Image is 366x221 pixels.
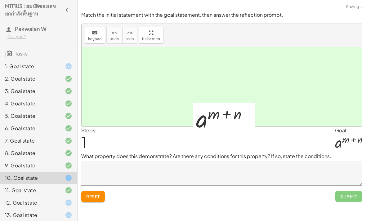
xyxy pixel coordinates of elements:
div: 9. Goal state [5,162,55,169]
i: Task finished and correct. [65,162,72,169]
span: Pakwalan W [15,25,47,32]
div: 8. Goal state [5,149,55,157]
div: 4. Goal state [5,100,55,107]
i: Task started. [65,63,72,70]
i: undo [111,29,117,37]
button: keyboardkeypad [85,27,105,44]
button: Reset [81,191,105,202]
span: undo [110,37,119,41]
i: Task started. [65,211,72,219]
i: Task started. [65,174,72,182]
div: 12. Goal state [5,199,55,206]
div: Not you? [7,33,72,40]
i: Task finished and correct. [65,112,72,120]
div: 1. Goal state [5,63,55,70]
div: 5. Goal state [5,112,55,120]
div: 2. Goal state [5,75,55,82]
i: Task started. [65,199,72,206]
i: Task finished and correct. [65,187,72,194]
span: redo [126,37,134,41]
i: Task finished and correct. [65,137,72,144]
span: Tasks [15,50,28,57]
i: Task finished and correct. [65,75,72,82]
div: 11. Goal state [5,187,55,194]
h4: M1T1U3 : สมบัติของเลขยกกำลังพื้นฐาน [5,2,61,17]
span: keypad [88,37,102,41]
button: undoundo [106,27,123,44]
button: redoredo [122,27,137,44]
i: Task finished and correct. [65,100,72,107]
div: 10. Goal state [5,174,55,182]
span: Reset [86,194,100,199]
div: 7. Goal state [5,137,55,144]
span: fullscreen [142,37,160,41]
i: redo [127,29,133,37]
i: Task finished and correct. [65,125,72,132]
p: Match the initial statement with the goal statement, then answer the reflection prompt. [81,11,362,19]
div: 3. Goal state [5,87,55,95]
i: Task finished and correct. [65,87,72,95]
i: keyboard [92,29,98,37]
p: What property does this demonstrate? Are there any conditions for this property? If so, state the... [81,152,362,160]
div: 6. Goal state [5,125,55,132]
i: Task finished and correct. [65,149,72,157]
div: 13. Goal state [5,211,55,219]
span: 1 [81,132,87,151]
label: Steps: [81,127,97,134]
span: Saving… [346,4,362,10]
div: Goal: [335,127,362,134]
button: fullscreen [139,27,163,44]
